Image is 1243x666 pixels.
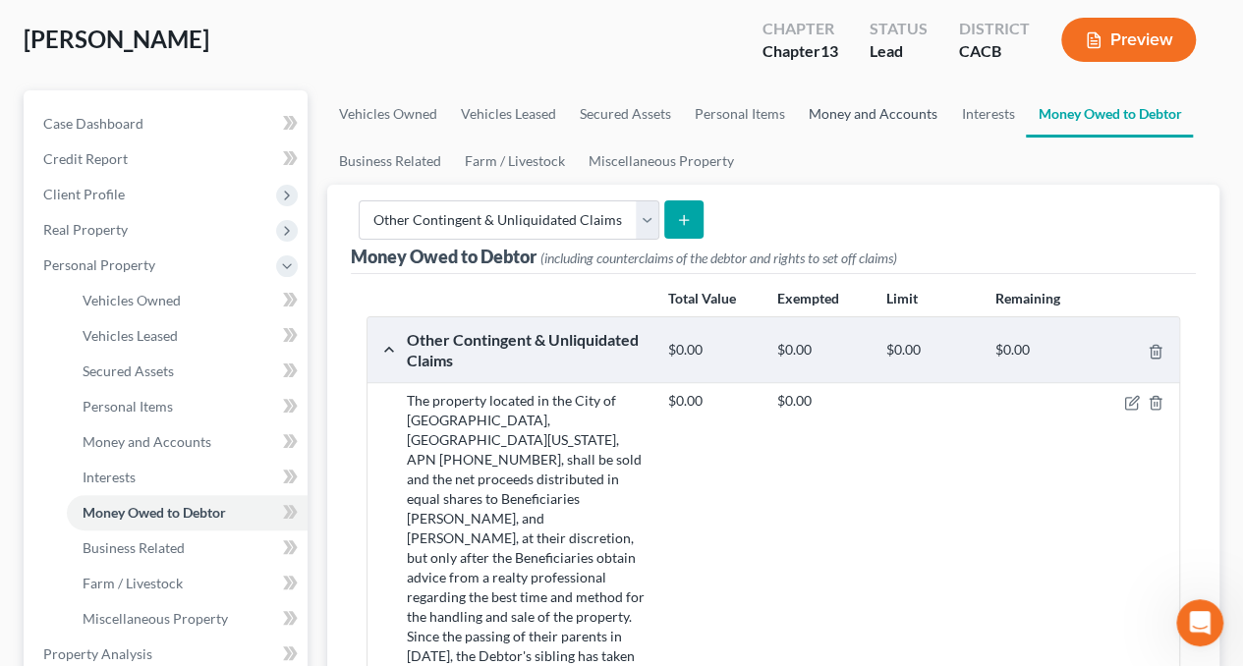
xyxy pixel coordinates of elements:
div: $0.00 [767,341,876,360]
div: $0.00 [658,391,767,411]
p: Active 30m ago [95,25,196,44]
strong: Limit [886,290,918,306]
img: Profile image for Katie [56,11,87,42]
a: Secured Assets [67,354,308,389]
button: Start recording [125,516,141,531]
span: Personal Property [43,256,155,273]
iframe: Intercom live chat [1176,599,1223,646]
div: Money Owed to Debtor [351,245,897,268]
span: Property Analysis [43,645,152,662]
a: Credit Report [28,141,308,177]
span: Vehicles Owned [83,292,181,308]
a: Business Related [67,530,308,566]
div: District [959,18,1030,40]
a: Personal Items [67,389,308,424]
a: Miscellaneous Property [577,138,746,185]
a: Business Related [327,138,453,185]
a: Vehicles Leased [67,318,308,354]
a: Case Dashboard [28,106,308,141]
span: 13 [820,41,838,60]
a: Farm / Livestock [453,138,577,185]
button: Emoji picker [30,516,46,531]
div: Other Contingent & Unliquidated Claims [397,329,658,371]
a: Money Owed to Debtor [1026,90,1193,138]
div: [PERSON_NAME] • [DATE] [31,364,186,376]
button: Gif picker [62,516,78,531]
a: Vehicles Owned [327,90,449,138]
div: 🚨ATTN: [GEOGRAPHIC_DATA] of [US_STATE]The court has added a new Credit Counseling Field that we n... [16,154,322,361]
a: Vehicles Owned [67,283,308,318]
div: Close [345,8,380,43]
span: Vehicles Leased [83,327,178,344]
span: Client Profile [43,186,125,202]
span: Farm / Livestock [83,575,183,591]
div: $0.00 [876,341,986,360]
button: go back [13,8,50,45]
span: Business Related [83,539,185,556]
b: 🚨ATTN: [GEOGRAPHIC_DATA] of [US_STATE] [31,167,280,202]
textarea: Message… [17,474,376,508]
a: Money and Accounts [67,424,308,460]
a: Miscellaneous Property [67,601,308,637]
button: Home [308,8,345,45]
a: Interests [67,460,308,495]
span: Personal Items [83,398,173,415]
a: Interests [949,90,1026,138]
span: Secured Assets [83,362,174,379]
span: Interests [83,469,136,485]
span: Credit Report [43,150,128,167]
strong: Remaining [995,290,1060,306]
button: Send a message… [337,508,368,539]
div: Chapter [763,18,838,40]
a: Secured Assets [568,90,683,138]
div: Status [870,18,928,40]
strong: Exempted [777,290,839,306]
div: Katie says… [16,154,377,404]
div: The court has added a new Credit Counseling Field that we need to update upon filing. Please remo... [31,214,307,349]
span: Real Property [43,221,128,238]
span: Miscellaneous Property [83,610,228,627]
span: Case Dashboard [43,115,143,132]
h1: [PERSON_NAME] [95,10,223,25]
div: CACB [959,40,1030,63]
strong: Total Value [668,290,736,306]
a: Vehicles Leased [449,90,568,138]
div: $0.00 [986,341,1095,360]
a: Money Owed to Debtor [67,495,308,530]
button: Preview [1061,18,1196,62]
div: $0.00 [658,341,767,360]
span: Money and Accounts [83,433,211,450]
a: Money and Accounts [797,90,949,138]
span: [PERSON_NAME] [24,25,209,53]
div: $0.00 [767,391,876,411]
div: Chapter [763,40,838,63]
span: Money Owed to Debtor [83,504,226,521]
div: Lead [870,40,928,63]
a: Farm / Livestock [67,566,308,601]
a: Personal Items [683,90,797,138]
button: Upload attachment [93,516,109,531]
span: (including counterclaims of the debtor and rights to set off claims) [540,250,897,266]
